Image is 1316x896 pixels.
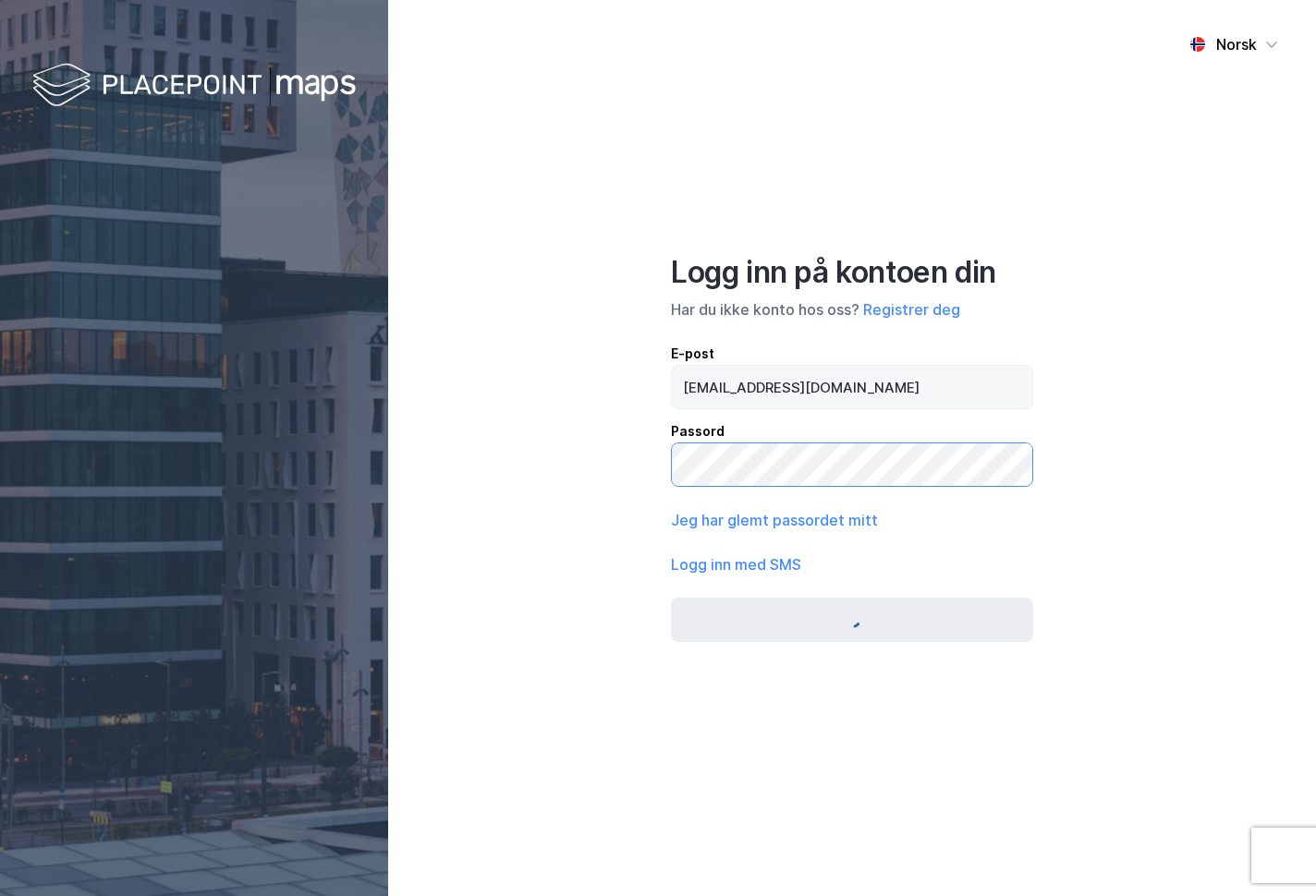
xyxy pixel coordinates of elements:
[671,343,1033,365] div: E-post
[32,59,356,114] img: logo-white.f07954bde2210d2a523dddb988cd2aa7.svg
[671,509,878,531] button: Jeg har glemt passordet mitt
[671,254,1033,291] div: Logg inn på kontoen din
[671,298,1033,321] div: Har du ikke konto hos oss?
[1216,33,1257,55] div: Norsk
[671,420,1033,442] div: Passord
[863,298,960,321] button: Registrer deg
[1224,807,1316,896] iframe: Chat Widget
[671,553,801,575] button: Logg inn med SMS
[1224,807,1316,896] div: Kontrollprogram for chat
